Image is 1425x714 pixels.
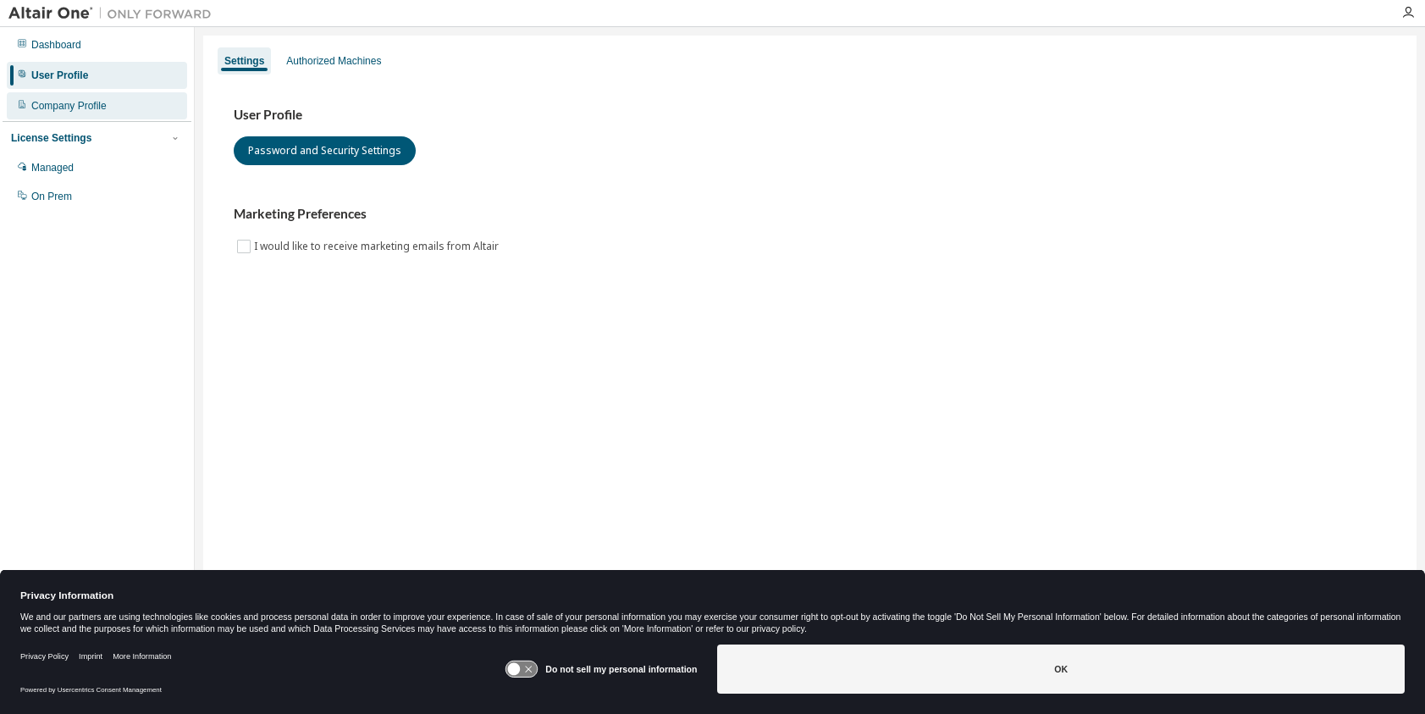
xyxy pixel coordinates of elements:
div: Settings [224,54,264,68]
img: Altair One [8,5,220,22]
div: Authorized Machines [286,54,381,68]
h3: User Profile [234,107,1386,124]
label: I would like to receive marketing emails from Altair [254,236,502,257]
button: Password and Security Settings [234,136,416,165]
div: User Profile [31,69,88,82]
div: Company Profile [31,99,107,113]
div: On Prem [31,190,72,203]
div: Managed [31,161,74,174]
h3: Marketing Preferences [234,206,1386,223]
div: Dashboard [31,38,81,52]
div: License Settings [11,131,91,145]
